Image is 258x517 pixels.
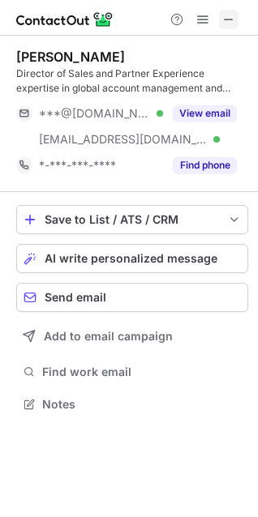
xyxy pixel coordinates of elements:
[16,205,248,234] button: save-profile-one-click
[45,213,220,226] div: Save to List / ATS / CRM
[16,283,248,312] button: Send email
[42,397,242,412] span: Notes
[16,10,114,29] img: ContactOut v5.3.10
[16,49,125,65] div: [PERSON_NAME]
[16,322,248,351] button: Add to email campaign
[39,106,151,121] span: ***@[DOMAIN_NAME]
[44,330,173,343] span: Add to email campaign
[173,157,237,173] button: Reveal Button
[45,291,106,304] span: Send email
[16,66,248,96] div: Director of Sales and Partner Experience expertise in global account management and attention to ...
[16,393,248,416] button: Notes
[16,244,248,273] button: AI write personalized message
[42,365,242,379] span: Find work email
[16,361,248,383] button: Find work email
[45,252,217,265] span: AI write personalized message
[173,105,237,122] button: Reveal Button
[39,132,208,147] span: [EMAIL_ADDRESS][DOMAIN_NAME]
